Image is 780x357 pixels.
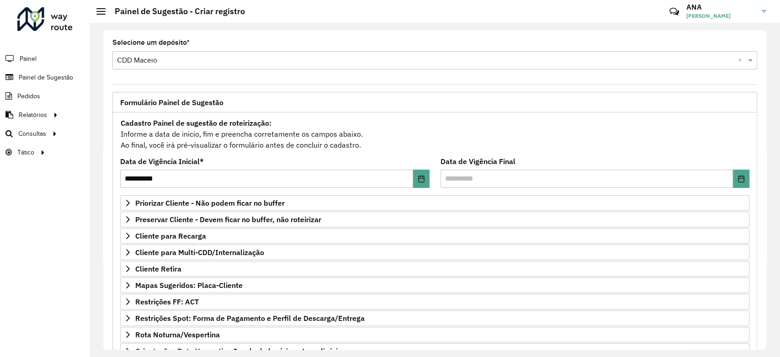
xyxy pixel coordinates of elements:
button: Choose Date [733,170,749,188]
span: Painel [20,54,37,64]
a: Cliente para Multi-CDD/Internalização [120,245,749,260]
span: [PERSON_NAME] [686,12,755,20]
span: Orientações Rota Vespertina Janela de horário extraordinária [135,347,342,355]
label: Data de Vigência Final [440,156,515,167]
span: Preservar Cliente - Devem ficar no buffer, não roteirizar [135,216,321,223]
h3: ANA [686,3,755,11]
a: Restrições FF: ACT [120,294,749,309]
span: Painel de Sugestão [19,73,73,82]
span: Restrições Spot: Forma de Pagamento e Perfil de Descarga/Entrega [135,314,365,322]
a: Rota Noturna/Vespertina [120,327,749,342]
label: Data de Vigência Inicial [120,156,204,167]
button: Choose Date [413,170,430,188]
div: Informe a data de inicio, fim e preencha corretamente os campos abaixo. Ao final, você irá pré-vi... [120,117,749,151]
a: Priorizar Cliente - Não podem ficar no buffer [120,195,749,211]
a: Restrições Spot: Forma de Pagamento e Perfil de Descarga/Entrega [120,310,749,326]
a: Mapas Sugeridos: Placa-Cliente [120,277,749,293]
a: Cliente para Recarga [120,228,749,244]
a: Preservar Cliente - Devem ficar no buffer, não roteirizar [120,212,749,227]
span: Cliente para Multi-CDD/Internalização [135,249,264,256]
span: Tático [17,148,34,157]
a: Contato Rápido [664,2,684,21]
h2: Painel de Sugestão - Criar registro [106,6,245,16]
span: Consultas [18,129,46,139]
span: Mapas Sugeridos: Placa-Cliente [135,282,243,289]
a: Cliente Retira [120,261,749,277]
label: Selecione um depósito [112,37,190,48]
strong: Cadastro Painel de sugestão de roteirização: [121,118,271,128]
span: Cliente Retira [135,265,181,272]
span: Restrições FF: ACT [135,298,199,305]
span: Rota Noturna/Vespertina [135,331,220,338]
span: Clear all [738,55,746,66]
span: Pedidos [17,91,40,101]
span: Cliente para Recarga [135,232,206,240]
span: Formulário Painel de Sugestão [120,99,223,106]
span: Relatórios [19,110,47,120]
span: Priorizar Cliente - Não podem ficar no buffer [135,199,285,207]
